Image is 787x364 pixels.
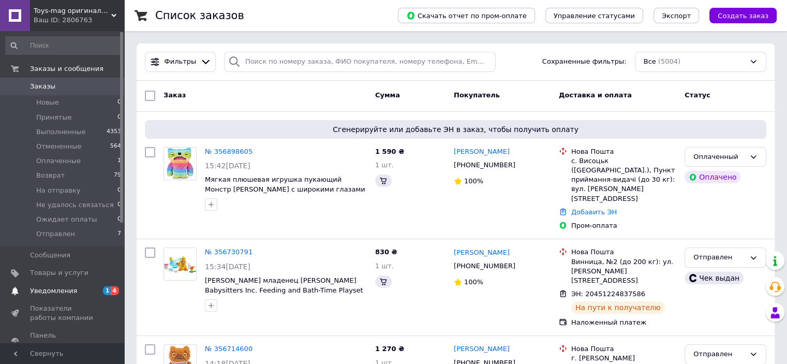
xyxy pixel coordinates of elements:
span: 0 [117,113,121,122]
span: 1 [117,156,121,166]
span: 1 шт. [375,161,394,169]
span: Возврат [36,171,65,180]
span: 7 [117,229,121,239]
div: На пути к получателю [571,301,665,314]
h1: Список заказов [155,9,244,22]
span: Показатели работы компании [30,304,96,323]
img: Фото товару [167,148,193,180]
a: Фото товару [164,247,197,281]
span: Toys-mag оригинальные игрушки [34,6,111,16]
span: 1 590 ₴ [375,148,404,155]
span: Панель управления [30,331,96,350]
button: Скачать отчет по пром-оплате [398,8,535,23]
span: 4 [111,286,119,295]
a: № 356898605 [205,148,253,155]
span: Сгенерируйте или добавьте ЭН в заказ, чтобы получить оплату [149,124,762,135]
span: 79 [114,171,121,180]
img: Фото товару [164,256,196,272]
a: № 356714600 [205,345,253,353]
button: Создать заказ [709,8,777,23]
span: Отправлен [36,229,75,239]
span: Новые [36,98,59,107]
span: Не удалось связаться [36,200,113,210]
span: 0 [117,200,121,210]
a: [PERSON_NAME] младенец ​​​[PERSON_NAME] Babysitters Inc. Feeding and Bath-Time Playset with Color... [205,276,363,303]
a: [PERSON_NAME] [454,147,510,157]
span: Фильтры [165,57,197,67]
span: Товары и услуги [30,268,88,278]
span: 0 [117,215,121,224]
a: Добавить ЭН [571,208,617,216]
div: Нова Пошта [571,247,676,257]
span: 0 [117,186,121,195]
span: 0 [117,98,121,107]
span: Сумма [375,91,400,99]
span: Все [644,57,656,67]
span: [PHONE_NUMBER] [454,262,515,270]
div: Чек выдан [685,272,744,284]
a: [PERSON_NAME] [454,344,510,354]
span: (5004) [658,57,680,65]
span: Экспорт [662,12,691,20]
div: Ваш ID: 2806763 [34,16,124,25]
span: 1 [103,286,111,295]
span: 15:42[DATE] [205,162,250,170]
a: Фото товару [164,147,197,180]
input: Поиск по номеру заказа, ФИО покупателя, номеру телефона, Email, номеру накладной [224,52,496,72]
span: Принятые [36,113,72,122]
div: с. Висоцьк ([GEOGRAPHIC_DATA].), Пункт приймання-видачі (до 30 кг): вул. [PERSON_NAME][STREET_ADD... [571,156,676,203]
a: Мягкая плюшевая игрушка пукающий Монстр [PERSON_NAME] с широкими глазами Fuggler Ugly Monster Far... [205,176,365,202]
span: Заказы и сообщения [30,64,103,74]
div: Отправлен [693,349,745,360]
div: Оплаченный [693,152,745,163]
span: Оплаченные [36,156,81,166]
span: Создать заказ [718,12,768,20]
span: Отмененные [36,142,81,151]
span: Уведомления [30,286,77,296]
span: Доставка и оплата [559,91,632,99]
span: Сохраненные фильтры: [542,57,627,67]
span: Заказ [164,91,186,99]
span: 15:34[DATE] [205,263,250,271]
span: 830 ₴ [375,248,397,256]
span: [PHONE_NUMBER] [454,161,515,169]
span: Статус [685,91,710,99]
button: Управление статусами [545,8,643,23]
span: 1 шт. [375,262,394,270]
a: [PERSON_NAME] [454,248,510,258]
div: Отправлен [693,252,745,263]
div: Наложенный платеж [571,318,676,327]
span: Управление статусами [554,12,635,20]
div: Винница, №2 (до 200 кг): ул. [PERSON_NAME][STREET_ADDRESS] [571,257,676,286]
div: Нова Пошта [571,344,676,354]
div: Нова Пошта [571,147,676,156]
span: 4353 [107,127,121,137]
span: 564 [110,142,121,151]
div: Пром-оплата [571,221,676,230]
button: Экспорт [654,8,699,23]
a: № 356730791 [205,248,253,256]
input: Поиск [5,36,122,55]
span: 100% [464,278,483,286]
span: Сообщения [30,251,70,260]
span: На отправку [36,186,80,195]
div: Оплачено [685,171,740,183]
span: 1 270 ₴ [375,345,404,353]
span: 100% [464,177,483,185]
a: Создать заказ [699,11,777,19]
span: Выполненные [36,127,86,137]
span: Ожидает оплаты [36,215,97,224]
span: Покупатель [454,91,500,99]
span: Скачать отчет по пром-оплате [406,11,527,20]
span: Заказы [30,82,55,91]
span: ЭН: 20451224837586 [571,290,645,298]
